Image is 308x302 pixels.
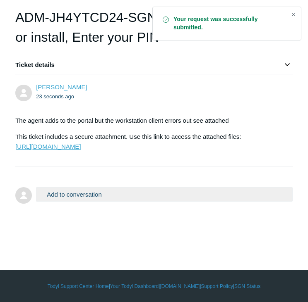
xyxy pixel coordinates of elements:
a: [PERSON_NAME] [36,83,87,90]
p: The agent adds to the portal but the workstation client errors out see attached [15,116,284,126]
p: This ticket includes a secure attachment. Use this link to access the attached files: [15,132,284,152]
a: Todyl Support Center Home [48,283,109,290]
strong: Your request was successfully submitted. [173,15,284,32]
a: SGN Status [234,283,260,290]
time: 09/29/2025, 13:42 [36,93,74,100]
a: [URL][DOMAIN_NAME] [15,143,81,150]
a: [DOMAIN_NAME] [160,283,200,290]
a: Your Todyl Dashboard [110,283,159,290]
span: Andrew Salas [36,83,87,90]
h1: ADM-JH4YTCD24-SGN25 SGN Can't connect or install, Enter your PIN [15,7,293,47]
h2: Ticket details [15,60,293,70]
div: Close [288,9,299,20]
button: Add to conversation [36,187,293,202]
a: Support Policy [201,283,233,290]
